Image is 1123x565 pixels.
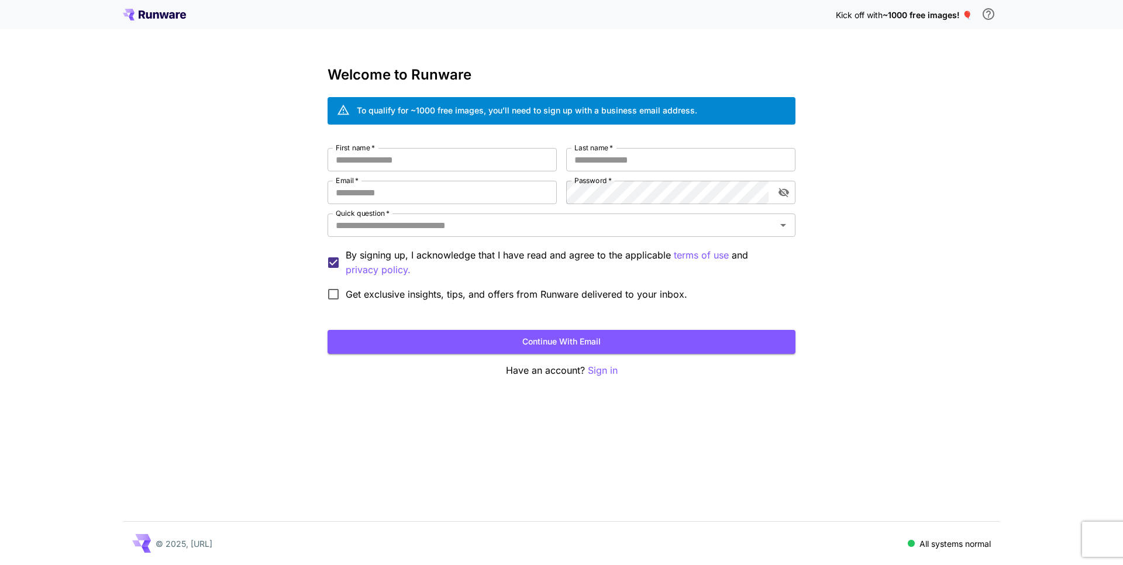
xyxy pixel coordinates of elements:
[156,538,212,550] p: © 2025, [URL]
[346,248,786,277] p: By signing up, I acknowledge that I have read and agree to the applicable and
[328,67,795,83] h3: Welcome to Runware
[346,287,687,301] span: Get exclusive insights, tips, and offers from Runware delivered to your inbox.
[574,143,613,153] label: Last name
[588,363,618,378] button: Sign in
[336,143,375,153] label: First name
[773,182,794,203] button: toggle password visibility
[775,217,791,233] button: Open
[346,263,411,277] button: By signing up, I acknowledge that I have read and agree to the applicable terms of use and
[883,10,972,20] span: ~1000 free images! 🎈
[574,175,612,185] label: Password
[674,248,729,263] button: By signing up, I acknowledge that I have read and agree to the applicable and privacy policy.
[336,208,390,218] label: Quick question
[336,175,359,185] label: Email
[674,248,729,263] p: terms of use
[919,538,991,550] p: All systems normal
[346,263,411,277] p: privacy policy.
[328,330,795,354] button: Continue with email
[357,104,697,116] div: To qualify for ~1000 free images, you’ll need to sign up with a business email address.
[328,363,795,378] p: Have an account?
[977,2,1000,26] button: In order to qualify for free credit, you need to sign up with a business email address and click ...
[836,10,883,20] span: Kick off with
